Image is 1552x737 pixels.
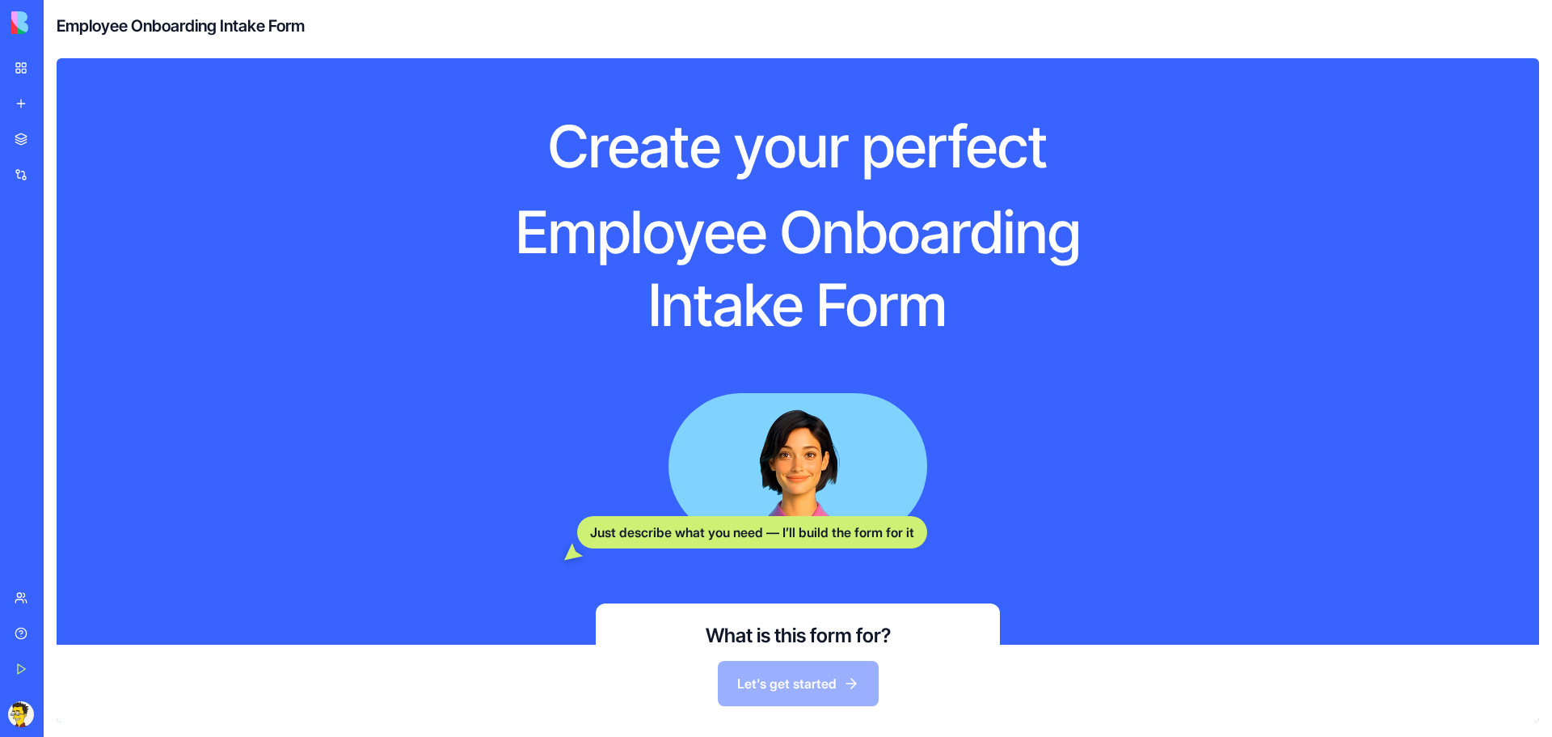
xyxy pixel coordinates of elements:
h1: Employee Onboarding Intake Form [436,196,1160,341]
div: Just describe what you need — I’ll build the form for it [577,516,927,549]
img: logo [11,11,112,34]
h3: What is this form for? [706,623,891,649]
h1: Create your perfect [436,110,1160,183]
h4: Employee Onboarding Intake Form [57,15,305,37]
img: ACg8ocIQBnP4ev15Dh0kAPl57rfuEzFn-iXWXqGcMwUsWRX7C-X6qyU=s96-c [8,701,34,727]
